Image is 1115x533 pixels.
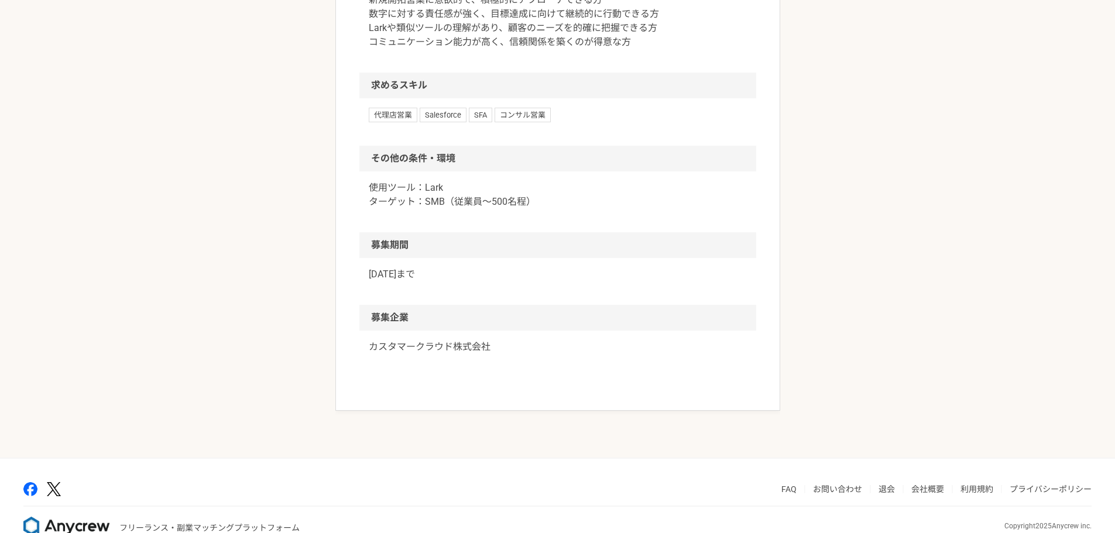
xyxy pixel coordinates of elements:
h2: その他の条件・環境 [359,146,756,171]
span: コンサル営業 [495,108,551,122]
span: 代理店営業 [369,108,417,122]
a: カスタマークラウド株式会社 [369,340,747,354]
a: 退会 [879,484,895,494]
p: Copyright 2025 Anycrew inc. [1004,521,1092,531]
img: x-391a3a86.png [47,482,61,497]
p: [DATE]まで [369,267,747,281]
h2: 募集企業 [359,305,756,331]
span: Salesforce [420,108,466,122]
span: SFA [469,108,492,122]
h2: 募集期間 [359,232,756,258]
a: 利用規約 [960,484,993,494]
p: 使用ツール：Lark ターゲット：SMB（従業員～500名程） [369,181,747,209]
a: FAQ [781,484,797,494]
img: facebook-2adfd474.png [23,482,37,496]
a: お問い合わせ [813,484,862,494]
a: 会社概要 [911,484,944,494]
h2: 求めるスキル [359,73,756,98]
a: プライバシーポリシー [1010,484,1092,494]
